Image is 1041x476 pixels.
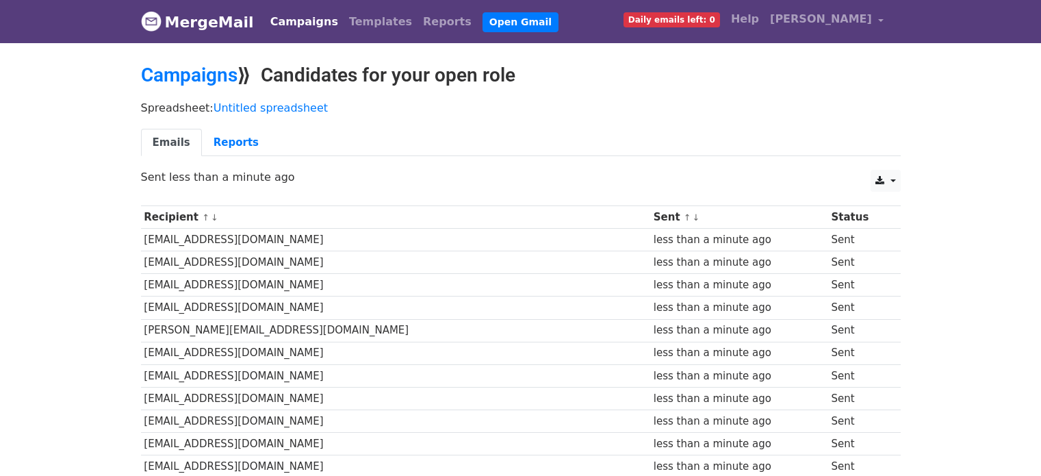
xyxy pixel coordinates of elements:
[828,297,891,319] td: Sent
[265,8,344,36] a: Campaigns
[141,11,162,32] img: MergeMail logo
[202,129,270,157] a: Reports
[141,297,650,319] td: [EMAIL_ADDRESS][DOMAIN_NAME]
[654,391,825,407] div: less than a minute ago
[141,410,650,432] td: [EMAIL_ADDRESS][DOMAIN_NAME]
[828,387,891,410] td: Sent
[828,433,891,455] td: Sent
[654,277,825,293] div: less than a minute ago
[618,5,725,33] a: Daily emails left: 0
[202,212,209,223] a: ↑
[141,364,650,387] td: [EMAIL_ADDRESS][DOMAIN_NAME]
[654,232,825,248] div: less than a minute ago
[141,251,650,274] td: [EMAIL_ADDRESS][DOMAIN_NAME]
[141,8,254,36] a: MergeMail
[828,319,891,342] td: Sent
[828,206,891,229] th: Status
[693,212,700,223] a: ↓
[417,8,477,36] a: Reports
[344,8,417,36] a: Templates
[684,212,691,223] a: ↑
[654,459,825,475] div: less than a minute ago
[828,274,891,297] td: Sent
[141,342,650,364] td: [EMAIL_ADDRESS][DOMAIN_NAME]
[141,319,650,342] td: [PERSON_NAME][EMAIL_ADDRESS][DOMAIN_NAME]
[828,342,891,364] td: Sent
[654,345,825,361] div: less than a minute ago
[141,229,650,251] td: [EMAIL_ADDRESS][DOMAIN_NAME]
[828,364,891,387] td: Sent
[141,387,650,410] td: [EMAIL_ADDRESS][DOMAIN_NAME]
[764,5,889,38] a: [PERSON_NAME]
[654,300,825,316] div: less than a minute ago
[828,229,891,251] td: Sent
[654,368,825,384] div: less than a minute ago
[725,5,764,33] a: Help
[650,206,828,229] th: Sent
[141,170,901,184] p: Sent less than a minute ago
[141,206,650,229] th: Recipient
[141,101,901,115] p: Spreadsheet:
[654,414,825,429] div: less than a minute ago
[770,11,872,27] span: [PERSON_NAME]
[654,323,825,338] div: less than a minute ago
[211,212,218,223] a: ↓
[141,129,202,157] a: Emails
[483,12,558,32] a: Open Gmail
[141,64,901,87] h2: ⟫ Candidates for your open role
[654,436,825,452] div: less than a minute ago
[654,255,825,271] div: less than a minute ago
[141,433,650,455] td: [EMAIL_ADDRESS][DOMAIN_NAME]
[624,12,720,27] span: Daily emails left: 0
[141,64,237,86] a: Campaigns
[828,410,891,432] td: Sent
[828,251,891,274] td: Sent
[141,274,650,297] td: [EMAIL_ADDRESS][DOMAIN_NAME]
[214,101,328,114] a: Untitled spreadsheet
